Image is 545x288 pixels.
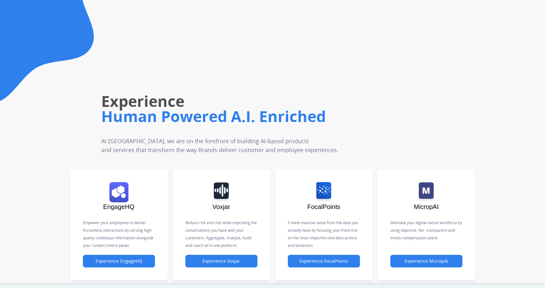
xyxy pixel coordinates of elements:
[185,259,257,264] a: Experience Voxjar
[101,137,346,154] p: At [GEOGRAPHIC_DATA], we are on the forefront of building AI-based products and services that tra...
[288,255,360,267] button: Experience FocalPoints
[109,182,128,202] img: logo
[390,255,462,267] button: Experience MicropAI
[83,259,155,264] a: Experience EngageHQ
[101,91,387,111] h1: Experience
[390,259,462,264] a: Experience MicropAI
[213,203,230,210] span: Voxjar
[214,182,229,202] img: logo
[307,203,340,210] span: FocalPoints
[414,203,439,210] span: MicropAI
[419,182,434,202] img: logo
[101,106,387,126] h1: Human Powered A.I. Enriched
[83,255,155,267] button: Experience EngageHQ
[316,182,331,202] img: logo
[185,255,257,267] button: Experience Voxjar
[390,219,462,242] p: Motivate your digital-native workforce by using objective, fair, transparent and timely compensat...
[83,219,155,249] p: Empower your employees to deliver frictionless interactions by serving high quality contextual in...
[185,219,257,249] p: Reduce risk and cost while improving the conversations you have with your customers. Aggregate, A...
[288,219,360,249] p: Create massive value from the data you already have by focusing your front-line on the most impac...
[103,203,134,210] span: EngageHQ
[288,259,360,264] a: Experience FocalPoints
